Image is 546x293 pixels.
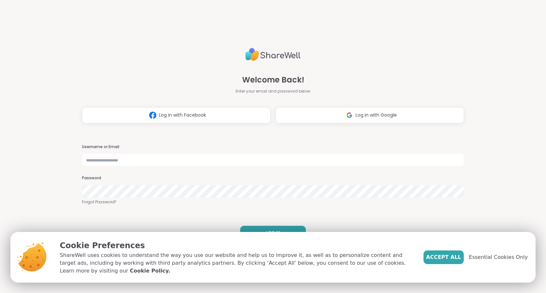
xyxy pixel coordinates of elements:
[82,144,464,150] h3: Username or Email
[159,112,206,119] span: Log in with Facebook
[426,253,461,261] span: Accept All
[82,199,464,205] a: Forgot Password?
[60,251,413,275] p: ShareWell uses cookies to understand the way you use our website and help us to improve it, as we...
[469,253,528,261] span: Essential Cookies Only
[240,226,306,239] button: LOG IN
[356,112,397,119] span: Log in with Google
[266,230,280,236] span: LOG IN
[343,109,356,121] img: ShareWell Logomark
[82,107,270,123] button: Log in with Facebook
[245,45,301,64] img: ShareWell Logo
[236,88,310,94] span: Enter your email and password below
[423,250,464,264] button: Accept All
[82,175,464,181] h3: Password
[130,267,170,275] a: Cookie Policy.
[60,240,413,251] p: Cookie Preferences
[147,109,159,121] img: ShareWell Logomark
[242,74,304,86] span: Welcome Back!
[276,107,464,123] button: Log in with Google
